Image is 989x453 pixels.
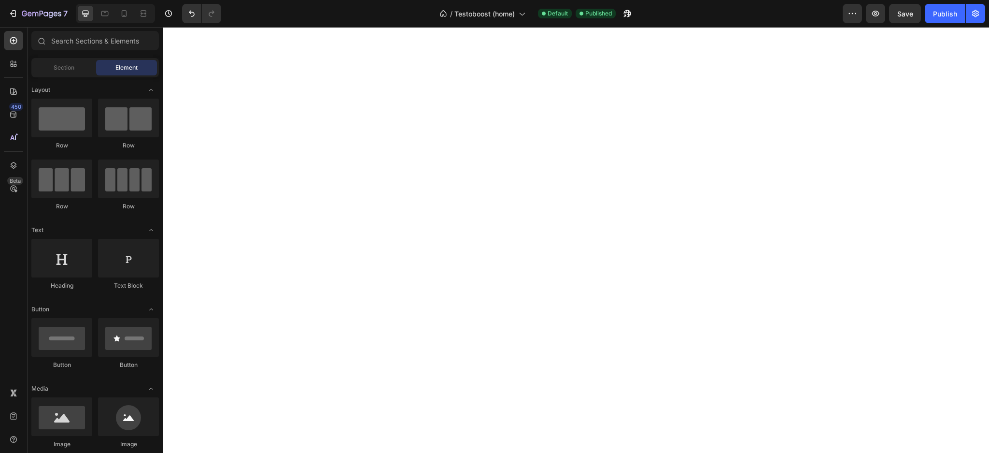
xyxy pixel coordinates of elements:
span: Published [585,9,612,18]
div: Row [98,141,159,150]
span: Default [548,9,568,18]
button: Save [889,4,921,23]
span: Text [31,226,43,234]
button: 7 [4,4,72,23]
span: Toggle open [143,82,159,98]
span: Testoboost (home) [454,9,515,19]
div: Button [98,361,159,369]
span: Button [31,305,49,314]
iframe: Design area [163,27,989,453]
div: Undo/Redo [182,4,221,23]
span: Media [31,384,48,393]
div: Heading [31,281,92,290]
span: Section [54,63,74,72]
div: Text Block [98,281,159,290]
div: Image [31,440,92,449]
span: Element [115,63,138,72]
input: Search Sections & Elements [31,31,159,50]
div: Row [31,141,92,150]
div: 450 [9,103,23,111]
span: Layout [31,86,50,94]
div: Beta [7,177,23,185]
p: 7 [63,8,68,19]
span: Toggle open [143,222,159,238]
iframe: Intercom live chat [956,406,979,429]
span: Toggle open [143,381,159,396]
div: Row [31,202,92,211]
span: Toggle open [143,302,159,317]
span: / [450,9,452,19]
div: Button [31,361,92,369]
div: Image [98,440,159,449]
button: Publish [925,4,965,23]
span: Save [897,10,913,18]
div: Publish [933,9,957,19]
div: Row [98,202,159,211]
